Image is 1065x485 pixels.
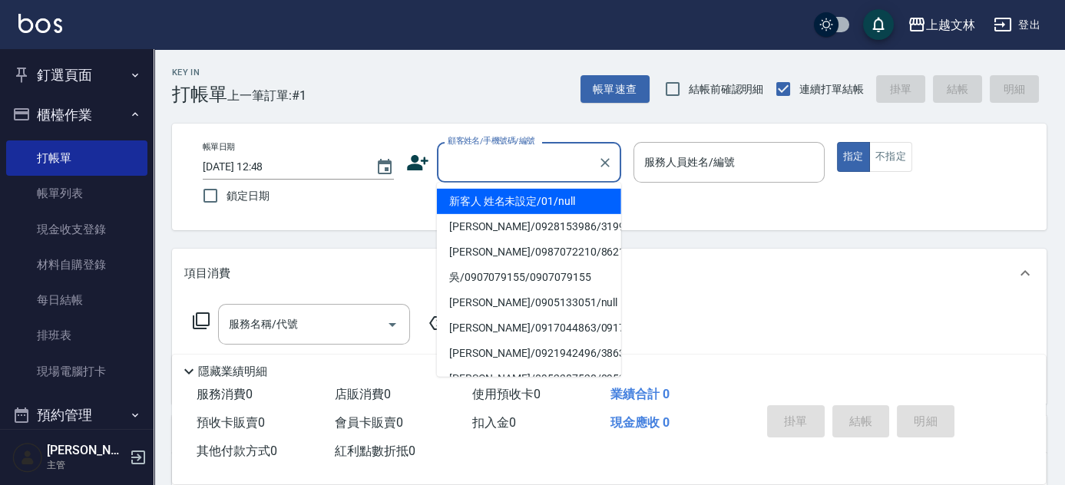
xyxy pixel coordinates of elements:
span: 紅利點數折抵 0 [335,444,415,458]
a: 打帳單 [6,140,147,176]
button: 指定 [837,142,870,172]
p: 項目消費 [184,266,230,282]
span: 上一筆訂單:#1 [227,86,306,105]
li: 新客人 姓名未設定/01/null [437,189,621,214]
a: 材料自購登錄 [6,247,147,282]
li: [PERSON_NAME]/0905133051/null [437,290,621,315]
li: [PERSON_NAME]/0917044863/0917044863 [437,315,621,341]
span: 店販消費 0 [335,387,391,401]
span: 其他付款方式 0 [197,444,277,458]
span: 會員卡販賣 0 [335,415,403,430]
a: 帳單列表 [6,176,147,211]
span: 扣入金 0 [472,415,516,430]
p: 隱藏業績明細 [198,364,267,380]
span: 現金應收 0 [610,415,670,430]
a: 每日結帳 [6,282,147,318]
p: 主管 [47,458,125,472]
h2: Key In [172,68,227,78]
input: YYYY/MM/DD hh:mm [203,154,360,180]
span: 預收卡販賣 0 [197,415,265,430]
a: 現場電腦打卡 [6,354,147,389]
label: 帳單日期 [203,141,235,153]
button: 預約管理 [6,395,147,435]
div: 項目消費 [172,249,1047,298]
button: 帳單速查 [580,75,650,104]
button: 上越文林 [901,9,981,41]
button: Choose date, selected date is 2025-10-11 [366,149,403,186]
button: Clear [594,152,616,173]
span: 鎖定日期 [227,188,270,204]
img: Person [12,442,43,473]
h5: [PERSON_NAME] [47,443,125,458]
a: 現金收支登錄 [6,212,147,247]
button: 櫃檯作業 [6,95,147,135]
button: 登出 [987,11,1047,39]
span: 服務消費 0 [197,387,253,401]
li: [PERSON_NAME]/0928153986/3199 [437,214,621,239]
button: 釘選頁面 [6,55,147,95]
img: Logo [18,14,62,33]
li: [PERSON_NAME]/0921942496/3863 [437,341,621,366]
li: [PERSON_NAME]/0952387520/0952387520 [437,366,621,391]
label: 顧客姓名/手機號碼/編號 [448,135,535,147]
span: 連續打單結帳 [799,81,864,97]
button: Open [380,312,405,337]
div: 上越文林 [926,15,975,35]
li: [PERSON_NAME]/0987072210/8621 [437,239,621,265]
span: 使用預收卡 0 [472,387,541,401]
li: 吳/0907079155/0907079155 [437,265,621,290]
h3: 打帳單 [172,84,227,105]
span: 結帳前確認明細 [689,81,764,97]
span: 業績合計 0 [610,387,670,401]
button: 不指定 [869,142,912,172]
button: save [863,9,894,40]
a: 排班表 [6,318,147,353]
